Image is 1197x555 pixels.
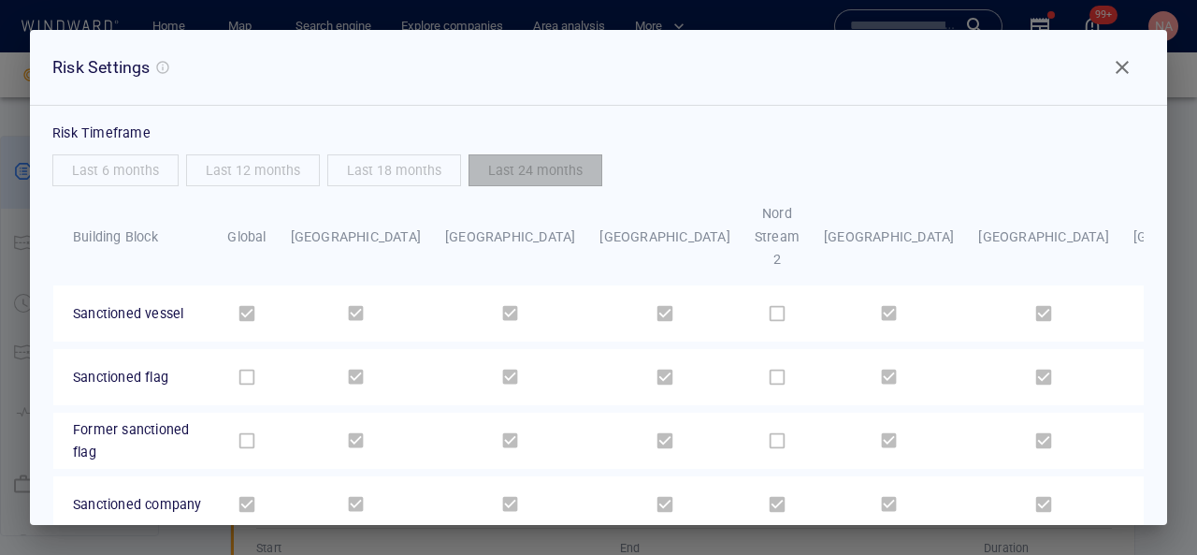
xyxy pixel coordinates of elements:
[723,67,770,95] button: Export vessel information
[73,229,158,244] span: Building Block
[206,19,221,47] div: Compliance Activities
[52,112,1145,154] div: Risk Timeframe
[1100,45,1145,90] button: Close
[445,229,575,244] span: [GEOGRAPHIC_DATA]
[52,54,151,81] div: Risk Settings
[227,229,266,244] span: Global
[826,67,857,95] button: Create an AOI.
[260,473,433,505] button: 7 days[DATE]-[DATE]
[857,67,885,95] div: Toggle map information layers
[798,67,826,95] div: Toggle vessel historical path
[291,229,421,244] span: [GEOGRAPHIC_DATA]
[73,370,168,385] span: Sanctioned flag
[95,19,123,47] div: (892)
[978,229,1108,244] span: [GEOGRAPHIC_DATA]
[1118,471,1183,541] iframe: Chat
[755,206,800,267] span: Nord Stream 2
[824,229,954,244] span: [GEOGRAPHIC_DATA]
[770,67,798,95] div: Focus on vessel path
[826,67,857,95] div: tooltips.createAOI
[275,481,310,495] span: 7 days
[314,475,395,504] div: [DATE] - [DATE]
[599,229,729,244] span: [GEOGRAPHIC_DATA]
[73,497,202,512] span: Sanctioned company
[9,19,92,47] div: Activity timeline
[73,422,189,460] span: Former sanctioned flag
[73,306,183,321] span: Sanctioned vessel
